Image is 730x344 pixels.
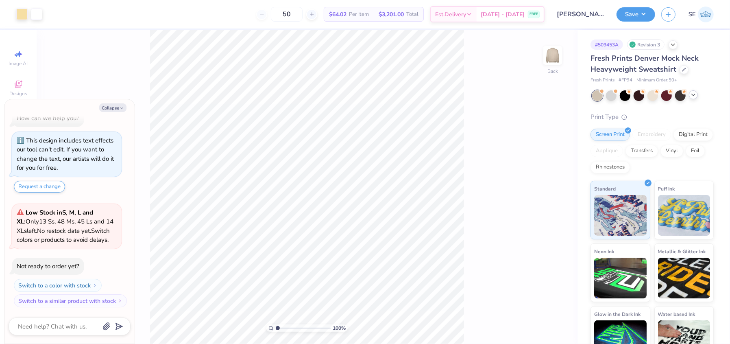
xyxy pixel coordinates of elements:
span: Standard [594,184,616,193]
img: Standard [594,195,647,236]
span: Only 13 Ss, 48 Ms, 45 Ls and 14 XLs left. Switch colors or products to avoid delays. [17,208,113,244]
img: Metallic & Glitter Ink [658,258,710,298]
span: No restock date yet. [37,227,91,235]
span: $64.02 [329,10,346,19]
img: Puff Ink [658,195,710,236]
img: Switch to a color with stock [92,283,97,288]
button: Switch to a color with stock [14,279,102,292]
button: Switch to a similar product with stock [14,294,127,307]
input: Untitled Design [551,6,610,22]
button: Collapse [99,103,126,112]
input: – – [271,7,303,22]
div: Applique [591,145,623,157]
div: # 509453A [591,39,623,50]
span: SE [689,10,696,19]
span: Neon Ink [594,247,614,256]
span: Puff Ink [658,184,675,193]
span: Total [406,10,418,19]
span: Fresh Prints Denver Mock Neck Heavyweight Sweatshirt [591,53,699,74]
span: Image AI [9,60,28,67]
div: Not ready to order yet? [17,262,79,270]
button: Request a change [14,181,65,193]
strong: Low Stock in S, M, L and XL : [17,208,93,226]
img: Neon Ink [594,258,647,298]
span: [DATE] - [DATE] [481,10,525,19]
span: Water based Ink [658,310,695,318]
img: Back [545,47,561,64]
div: Rhinestones [591,161,630,173]
span: Est. Delivery [435,10,466,19]
div: Foil [686,145,705,157]
div: Print Type [591,112,714,122]
div: Screen Print [591,129,630,141]
div: Revision 3 [627,39,665,50]
div: Digital Print [673,129,713,141]
span: # FP94 [619,77,632,84]
span: 100 % [333,324,346,332]
span: Minimum Order: 50 + [636,77,677,84]
div: Vinyl [660,145,683,157]
span: FREE [530,11,538,17]
div: Back [547,68,558,75]
span: Metallic & Glitter Ink [658,247,706,256]
button: Save [617,7,655,22]
span: Designs [9,90,27,97]
span: Glow in the Dark Ink [594,310,641,318]
div: Embroidery [632,129,671,141]
div: How can we help you? [17,114,79,122]
img: Switch to a similar product with stock [118,298,122,303]
div: This design includes text effects our tool can't edit. If you want to change the text, our artist... [17,136,114,172]
div: Transfers [625,145,658,157]
img: Shirley Evaleen B [698,7,714,22]
span: Per Item [349,10,369,19]
span: Fresh Prints [591,77,615,84]
a: SE [689,7,714,22]
span: $3,201.00 [379,10,404,19]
